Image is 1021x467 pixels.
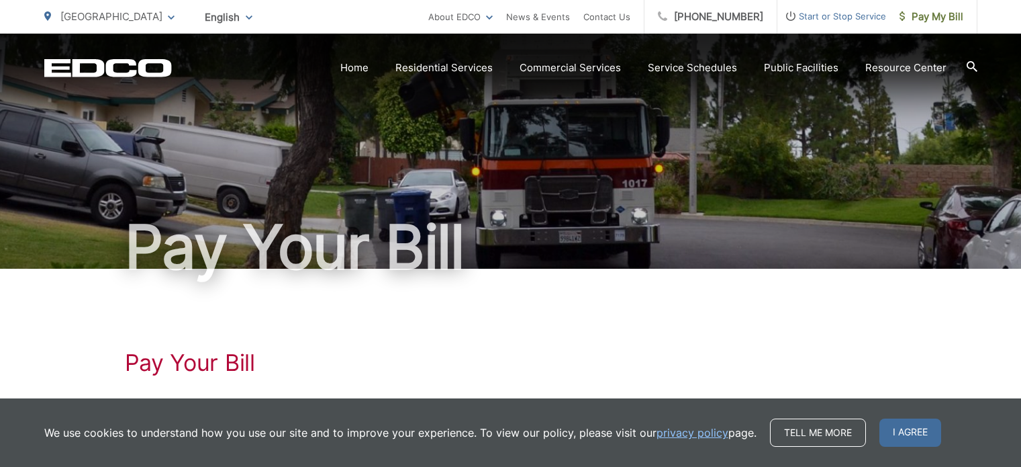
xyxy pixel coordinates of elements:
[657,425,728,441] a: privacy policy
[44,58,172,77] a: EDCD logo. Return to the homepage.
[770,419,866,447] a: Tell me more
[395,60,493,76] a: Residential Services
[520,60,621,76] a: Commercial Services
[583,9,630,25] a: Contact Us
[648,60,737,76] a: Service Schedules
[195,5,262,29] span: English
[865,60,946,76] a: Resource Center
[44,214,977,281] h1: Pay Your Bill
[900,9,963,25] span: Pay My Bill
[879,419,941,447] span: I agree
[506,9,570,25] a: News & Events
[340,60,369,76] a: Home
[44,425,757,441] p: We use cookies to understand how you use our site and to improve your experience. To view our pol...
[125,396,175,413] a: Click Here
[125,396,897,413] p: to View, Pay, and Manage Your Bill Online
[125,349,897,376] h1: Pay Your Bill
[60,10,162,23] span: [GEOGRAPHIC_DATA]
[428,9,493,25] a: About EDCO
[764,60,838,76] a: Public Facilities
